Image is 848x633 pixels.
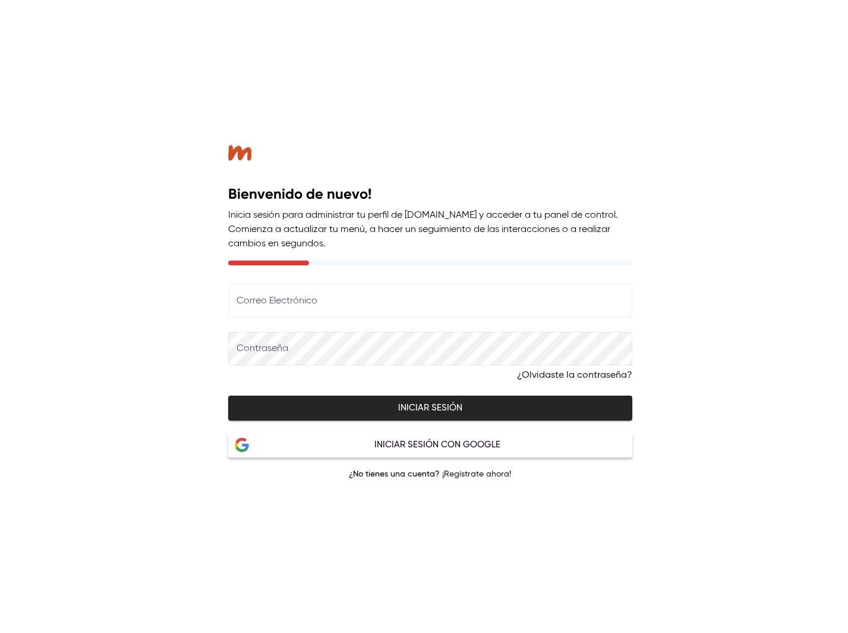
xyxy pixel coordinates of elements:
button: Google LogoIniciar sesión con Google [228,433,632,457]
div: Iniciar sesión con Google [249,437,626,453]
p: Inicia sesión para administrar tu perfil de [DOMAIN_NAME] y acceder a tu panel de control. Comien... [228,208,632,251]
h2: Bienvenido de nuevo! [228,184,632,203]
button: Iniciar sesión [228,396,632,421]
a: ¿Olvidaste la contraseña? [517,370,632,381]
span: Iniciar sesión [241,400,619,416]
a: ¡Regístrate ahora! [442,470,511,478]
p: ¿No tienes una cuenta? [228,469,632,480]
img: Google Logo [235,437,249,453]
